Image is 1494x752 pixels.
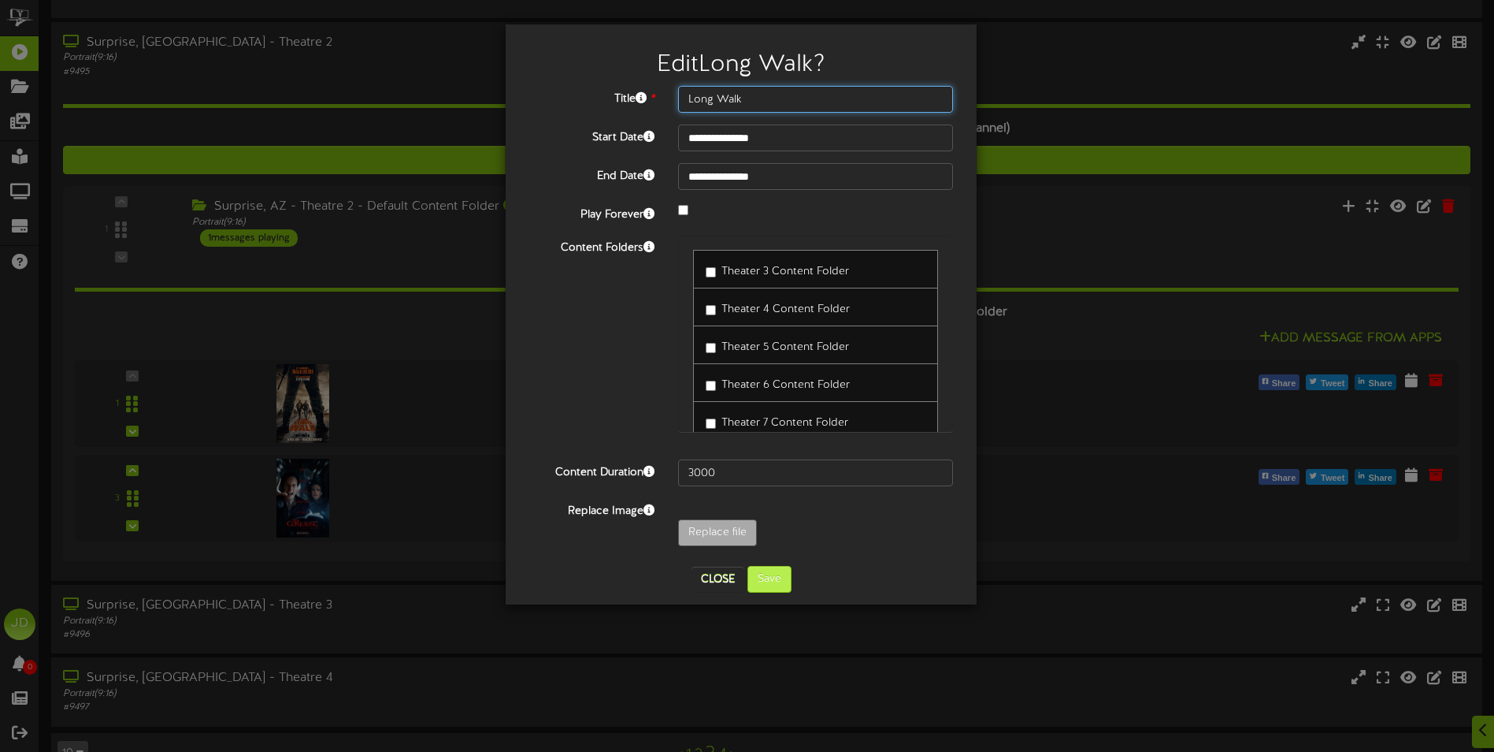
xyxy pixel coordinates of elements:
[678,460,953,486] input: 15
[691,567,744,592] button: Close
[721,341,849,353] span: Theater 5 Content Folder
[706,267,716,277] input: Theater 3 Content Folder
[678,86,953,113] input: Title
[747,566,791,593] button: Save
[706,381,716,391] input: Theater 6 Content Folder
[706,419,716,429] input: Theater 7 Content Folder
[517,202,666,223] label: Play Forever
[529,52,953,78] h2: Edit Long Walk ?
[706,343,716,353] input: Theater 5 Content Folder
[721,379,850,391] span: Theater 6 Content Folder
[517,460,666,481] label: Content Duration
[721,266,849,277] span: Theater 3 Content Folder
[517,86,666,107] label: Title
[517,235,666,256] label: Content Folders
[721,303,850,315] span: Theater 4 Content Folder
[706,305,716,315] input: Theater 4 Content Folder
[517,125,666,146] label: Start Date
[517,498,666,519] label: Replace Image
[721,417,848,429] span: Theater 7 Content Folder
[517,163,666,184] label: End Date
